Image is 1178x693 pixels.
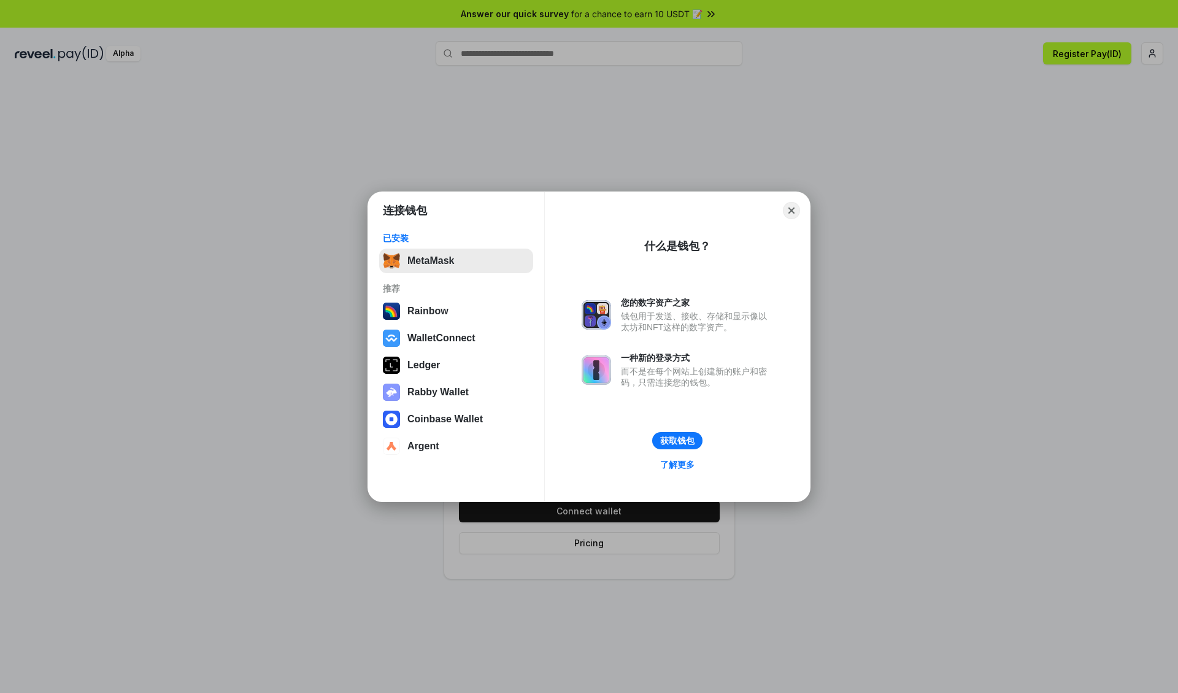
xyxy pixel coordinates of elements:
[383,252,400,269] img: svg+xml,%3Csvg%20fill%3D%22none%22%20height%3D%2233%22%20viewBox%3D%220%200%2035%2033%22%20width%...
[383,330,400,347] img: svg+xml,%3Csvg%20width%3D%2228%22%20height%3D%2228%22%20viewBox%3D%220%200%2028%2028%22%20fill%3D...
[383,384,400,401] img: svg+xml,%3Csvg%20xmlns%3D%22http%3A%2F%2Fwww.w3.org%2F2000%2Fsvg%22%20fill%3D%22none%22%20viewBox...
[582,355,611,385] img: svg+xml,%3Csvg%20xmlns%3D%22http%3A%2F%2Fwww.w3.org%2F2000%2Fsvg%22%20fill%3D%22none%22%20viewBox...
[383,303,400,320] img: svg+xml,%3Csvg%20width%3D%22120%22%20height%3D%22120%22%20viewBox%3D%220%200%20120%20120%22%20fil...
[621,366,773,388] div: 而不是在每个网站上创建新的账户和密码，只需连接您的钱包。
[407,360,440,371] div: Ledger
[644,239,710,254] div: 什么是钱包？
[660,459,695,470] div: 了解更多
[407,306,448,317] div: Rainbow
[660,435,695,446] div: 获取钱包
[379,407,533,432] button: Coinbase Wallet
[407,441,439,452] div: Argent
[379,249,533,273] button: MetaMask
[383,203,427,218] h1: 连接钱包
[407,387,469,398] div: Rabby Wallet
[379,380,533,405] button: Rabby Wallet
[383,233,529,244] div: 已安装
[621,311,773,333] div: 钱包用于发送、接收、存储和显示像以太坊和NFT这样的数字资产。
[407,255,454,266] div: MetaMask
[383,357,400,374] img: svg+xml,%3Csvg%20xmlns%3D%22http%3A%2F%2Fwww.w3.org%2F2000%2Fsvg%22%20width%3D%2228%22%20height%3...
[652,432,703,449] button: 获取钱包
[379,326,533,350] button: WalletConnect
[407,414,483,425] div: Coinbase Wallet
[383,411,400,428] img: svg+xml,%3Csvg%20width%3D%2228%22%20height%3D%2228%22%20viewBox%3D%220%200%2028%2028%22%20fill%3D...
[383,283,529,294] div: 推荐
[621,297,773,308] div: 您的数字资产之家
[379,299,533,323] button: Rainbow
[621,352,773,363] div: 一种新的登录方式
[582,300,611,330] img: svg+xml,%3Csvg%20xmlns%3D%22http%3A%2F%2Fwww.w3.org%2F2000%2Fsvg%22%20fill%3D%22none%22%20viewBox...
[383,438,400,455] img: svg+xml,%3Csvg%20width%3D%2228%22%20height%3D%2228%22%20viewBox%3D%220%200%2028%2028%22%20fill%3D...
[783,202,800,219] button: Close
[407,333,475,344] div: WalletConnect
[379,353,533,377] button: Ledger
[653,457,702,473] a: 了解更多
[379,434,533,459] button: Argent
